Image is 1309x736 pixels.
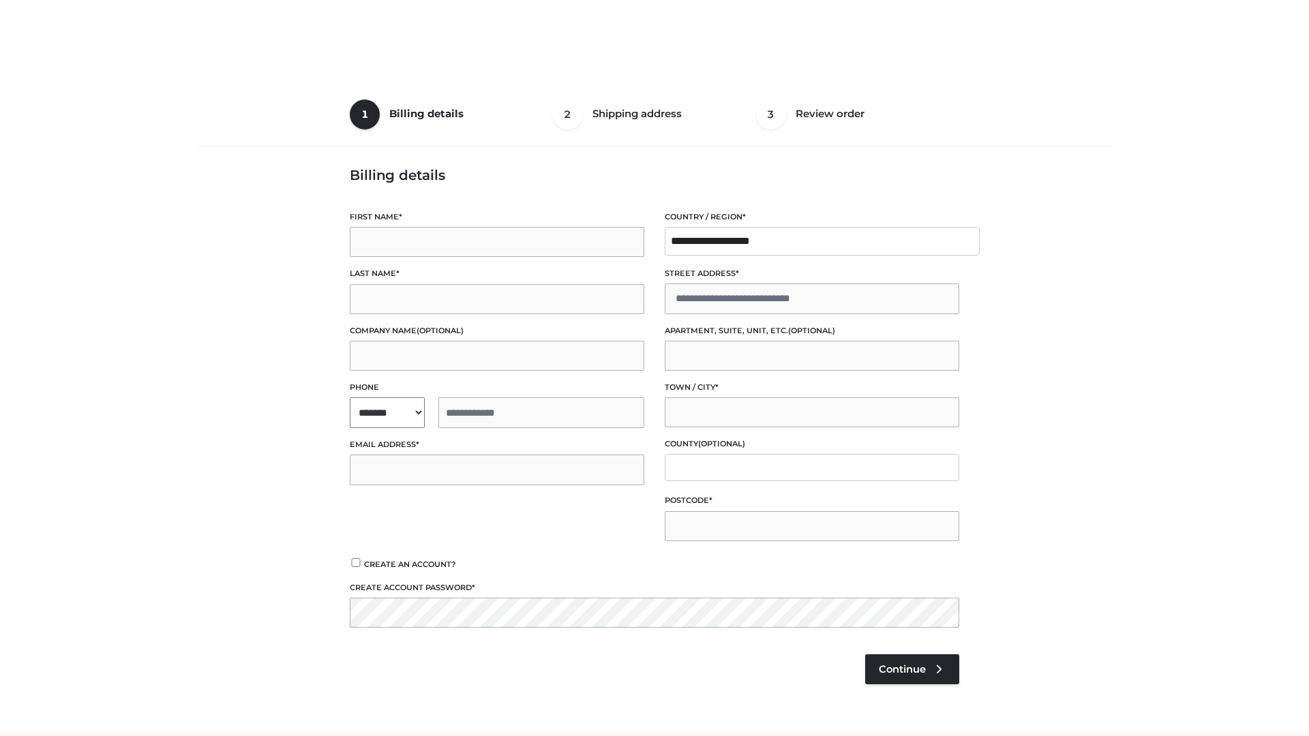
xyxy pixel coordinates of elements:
label: Street address [665,267,959,280]
span: Shipping address [592,107,682,120]
a: Continue [865,654,959,684]
span: 2 [553,99,583,129]
label: County [665,438,959,450]
span: Create an account? [364,559,456,569]
label: Company name [350,324,644,337]
label: Create account password [350,581,959,594]
label: Town / City [665,381,959,394]
label: Phone [350,381,644,394]
label: Postcode [665,494,959,507]
span: (optional) [788,326,835,335]
label: Country / Region [665,211,959,224]
input: Create an account? [350,558,362,567]
label: Apartment, suite, unit, etc. [665,324,959,337]
span: (optional) [417,326,464,335]
label: Last name [350,267,644,280]
span: Continue [879,663,926,675]
span: 3 [756,99,786,129]
span: 1 [350,99,380,129]
label: Email address [350,438,644,451]
h3: Billing details [350,167,959,183]
span: (optional) [698,439,745,448]
span: Billing details [389,107,464,120]
label: First name [350,211,644,224]
span: Review order [796,107,864,120]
